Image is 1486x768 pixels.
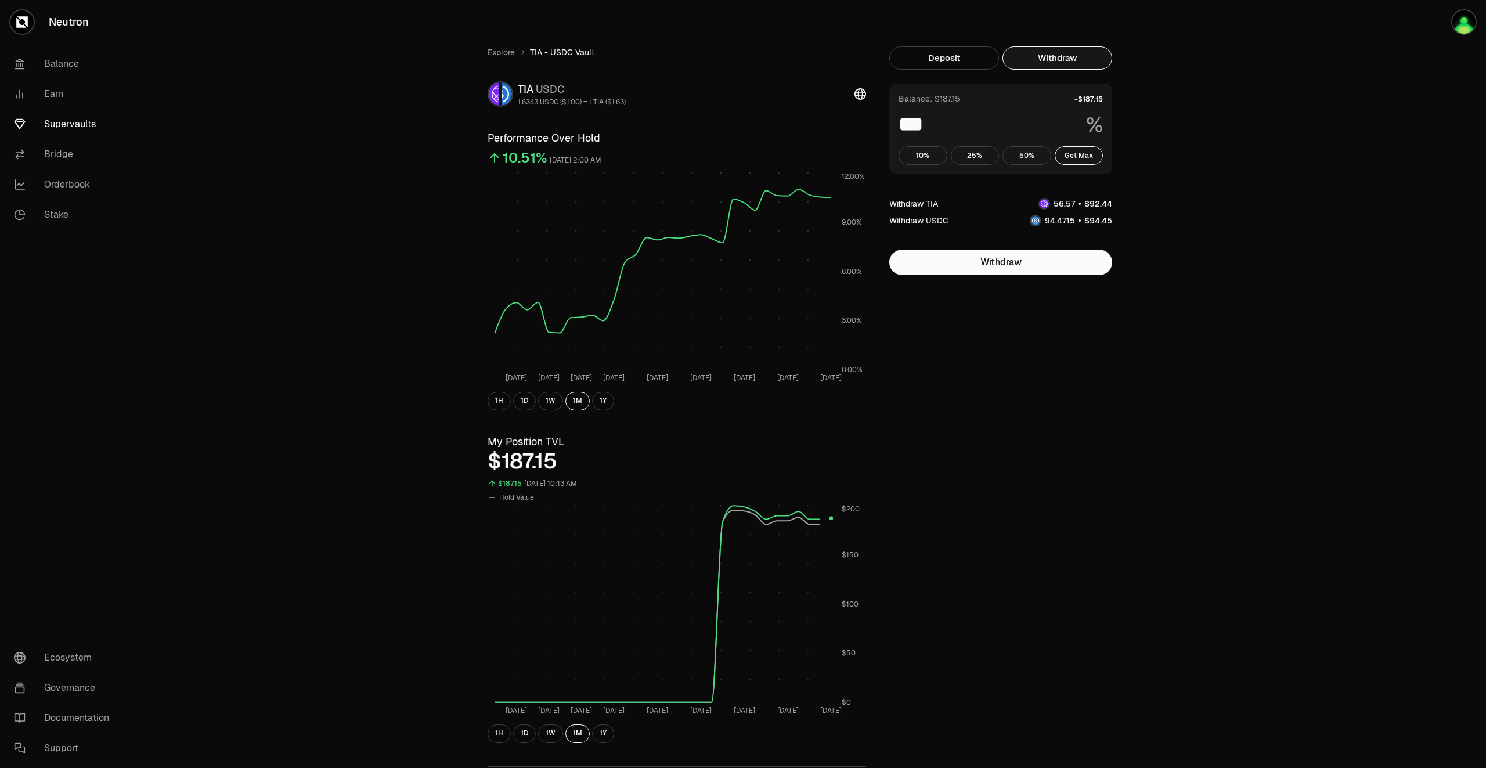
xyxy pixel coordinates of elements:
tspan: [DATE] [777,706,799,715]
button: Deposit [889,46,999,70]
tspan: [DATE] [820,706,842,715]
div: $187.15 [488,450,866,473]
a: Orderbook [5,170,125,200]
button: Get Max [1055,146,1103,165]
a: Bridge [5,139,125,170]
div: Withdraw USDC [889,215,948,226]
tspan: [DATE] [734,706,755,715]
button: 1D [513,724,536,743]
tspan: [DATE] [820,373,842,383]
a: Balance [5,49,125,79]
span: % [1086,114,1103,137]
button: 1H [488,724,511,743]
tspan: [DATE] [538,373,560,383]
tspan: [DATE] [571,373,592,383]
tspan: [DATE] [690,706,712,715]
button: Withdraw [889,250,1112,275]
button: Withdraw [1002,46,1112,70]
tspan: $150 [842,550,859,560]
h3: My Position TVL [488,434,866,450]
a: Documentation [5,703,125,733]
nav: breadcrumb [488,46,866,58]
a: Explore [488,46,515,58]
img: USDC Logo [502,82,512,106]
button: 25% [951,146,1000,165]
button: 1Y [592,724,614,743]
tspan: [DATE] [777,373,799,383]
tspan: 9.00% [842,218,862,227]
a: Support [5,733,125,763]
tspan: [DATE] [603,706,625,715]
a: Earn [5,79,125,109]
tspan: [DATE] [690,373,712,383]
button: 1M [565,392,590,410]
tspan: 0.00% [842,365,863,374]
tspan: $50 [842,648,856,658]
img: TIA Logo [489,82,499,106]
tspan: 3.00% [842,316,862,325]
span: USDC [536,82,565,96]
button: 10% [899,146,947,165]
tspan: $0 [842,698,851,707]
a: Stake [5,200,125,230]
div: 10.51% [503,149,547,167]
img: TIA Logo [1040,199,1049,208]
tspan: [DATE] [538,706,560,715]
div: Balance: $187.15 [899,93,960,104]
span: TIA - USDC Vault [530,46,594,58]
button: 1M [565,724,590,743]
tspan: 12.00% [842,172,865,181]
div: [DATE] 2:00 AM [550,154,601,167]
tspan: $200 [842,504,860,514]
div: 1.6343 USDC ($1.00) = 1 TIA ($1.63) [518,98,626,107]
button: 1Y [592,392,614,410]
tspan: [DATE] [506,706,527,715]
tspan: 6.00% [842,267,862,276]
h3: Performance Over Hold [488,130,866,146]
a: Governance [5,673,125,703]
tspan: [DATE] [603,373,625,383]
div: TIA [518,81,626,98]
span: Hold Value [499,493,534,502]
a: Supervaults [5,109,125,139]
button: 1W [538,392,563,410]
button: 50% [1002,146,1051,165]
div: $187.15 [498,477,522,491]
button: 1H [488,392,511,410]
tspan: $100 [842,599,859,608]
div: Withdraw TIA [889,198,938,210]
tspan: [DATE] [647,706,668,715]
img: USDC Logo [1031,216,1040,225]
button: 1W [538,724,563,743]
tspan: [DATE] [506,373,527,383]
img: portefeuilleterra [1452,10,1476,34]
div: [DATE] 10:13 AM [524,477,577,491]
button: 1D [513,392,536,410]
a: Ecosystem [5,643,125,673]
tspan: [DATE] [571,706,592,715]
tspan: [DATE] [734,373,755,383]
tspan: [DATE] [647,373,668,383]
